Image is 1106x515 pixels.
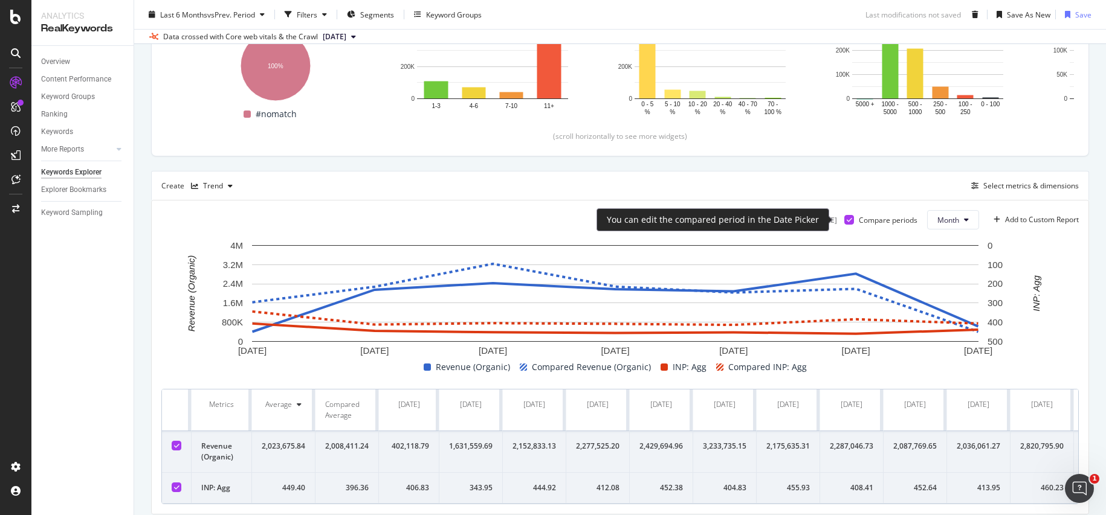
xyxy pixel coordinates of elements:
text: 4M [230,240,243,251]
a: Content Performance [41,73,125,86]
text: 250 [960,109,971,115]
text: 7-10 [505,102,517,109]
div: 452.38 [639,482,683,493]
text: 100 - [959,101,972,107]
div: 455.93 [766,482,810,493]
div: Filters [297,9,317,19]
span: Segments [360,9,394,19]
a: Keywords [41,126,125,138]
div: Keyword Sampling [41,206,103,219]
text: 100 [988,260,1003,270]
div: RealKeywords [41,22,124,36]
div: Ranking [41,108,68,121]
text: 1000 - [882,101,899,107]
text: 200K [836,47,850,54]
span: vs Prev. Period [207,9,255,19]
div: 452.64 [893,482,937,493]
a: Keywords Explorer [41,166,125,179]
text: 250 - [933,101,947,107]
text: INP: Agg [1031,275,1041,312]
div: Content Performance [41,73,111,86]
text: 500 - [908,101,922,107]
text: 50K [1056,71,1067,78]
button: Add to Custom Report [989,210,1079,229]
svg: A chart. [181,25,369,103]
div: Add to Custom Report [1005,216,1079,223]
div: Average [265,399,292,410]
div: 2,429,694.96 [639,441,683,452]
text: 500 [988,336,1003,347]
span: Revenue (Organic) [436,360,510,374]
td: INP: Agg [192,473,252,504]
text: % [645,109,650,115]
div: Keywords [41,126,73,138]
div: Keyword Groups [41,91,95,103]
text: [DATE] [360,346,389,356]
div: 444.92 [513,482,556,493]
div: A chart. [161,239,1070,360]
div: 2,287,046.73 [830,441,873,452]
span: INP: Agg [673,360,707,374]
button: Last 6 MonthsvsPrev. Period [144,5,270,24]
button: Keyword Groups [409,5,487,24]
text: % [670,109,675,115]
text: 1.6M [223,298,243,309]
text: % [745,109,751,115]
text: 100 % [765,109,781,115]
span: Compared INP: Agg [728,360,807,374]
text: 0 [238,336,243,347]
div: Compare periods [859,215,917,225]
div: Trend [203,182,223,190]
text: % [695,109,700,115]
div: Keywords Explorer [41,166,102,179]
div: [DATE] [1031,399,1053,410]
text: 0 [846,95,850,102]
text: 0 - 5 [641,101,653,107]
div: 2,277,525.20 [576,441,619,452]
div: 460.23 [1020,482,1064,493]
text: % [720,109,725,115]
div: Compared Average [325,399,369,421]
text: 500 [935,109,945,115]
div: 449.40 [262,482,305,493]
text: 5 - 10 [665,101,681,107]
text: [DATE] [238,346,267,356]
text: 40 - 70 [739,101,758,107]
a: Keyword Sampling [41,206,125,219]
text: 100% [268,62,283,69]
text: 5000 [884,109,897,115]
text: 1000 [908,109,922,115]
a: Overview [41,56,125,68]
text: 0 [629,95,632,102]
div: 406.83 [389,482,429,493]
text: [DATE] [842,346,870,356]
div: (scroll horizontally to see more widgets) [166,131,1074,141]
div: [DATE] [777,399,799,410]
div: You can edit the compared period in the Date Picker [607,214,819,226]
text: 0 [988,240,992,251]
text: 4-6 [470,102,479,109]
button: [DATE] [318,30,361,44]
div: [DATE] [398,399,420,410]
div: Save As New [1007,9,1050,19]
text: 100K [836,71,850,78]
span: 1 [1090,474,1099,484]
div: 402,118.79 [389,441,429,452]
button: Save As New [992,5,1050,24]
div: More Reports [41,143,84,156]
td: Revenue (Organic) [192,431,252,473]
div: Analytics [41,10,124,22]
div: 2,175,635.31 [766,441,810,452]
div: Create [161,176,238,196]
div: 404.83 [703,482,746,493]
text: 300 [988,298,1003,309]
button: Month [927,210,979,229]
text: 200K [401,63,415,69]
text: 0 - 100 [981,101,1000,107]
div: Save [1075,9,1091,19]
div: Keyword Groups [426,9,482,19]
div: [DATE] [460,399,482,410]
a: Explorer Bookmarks [41,184,125,196]
text: [DATE] [601,346,629,356]
div: 2,152,833.13 [513,441,556,452]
